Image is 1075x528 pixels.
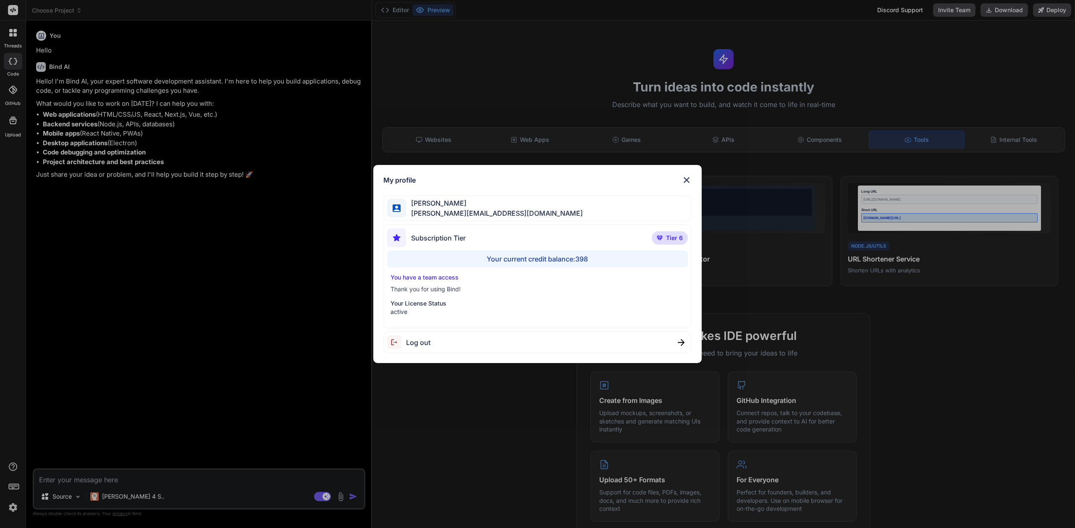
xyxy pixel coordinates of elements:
[406,198,583,208] span: [PERSON_NAME]
[391,285,684,293] p: Thank you for using Bind!
[383,175,416,185] h1: My profile
[657,235,663,240] img: premium
[391,308,684,316] p: active
[391,273,684,282] p: You have a team access
[678,339,684,346] img: close
[682,175,692,185] img: close
[387,251,688,267] div: Your current credit balance: 398
[406,208,583,218] span: [PERSON_NAME][EMAIL_ADDRESS][DOMAIN_NAME]
[387,335,406,349] img: logout
[666,234,683,242] span: Tier 6
[406,337,430,348] span: Log out
[411,233,466,243] span: Subscription Tier
[393,204,401,212] img: profile
[391,299,684,308] p: Your License Status
[387,228,406,247] img: subscription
